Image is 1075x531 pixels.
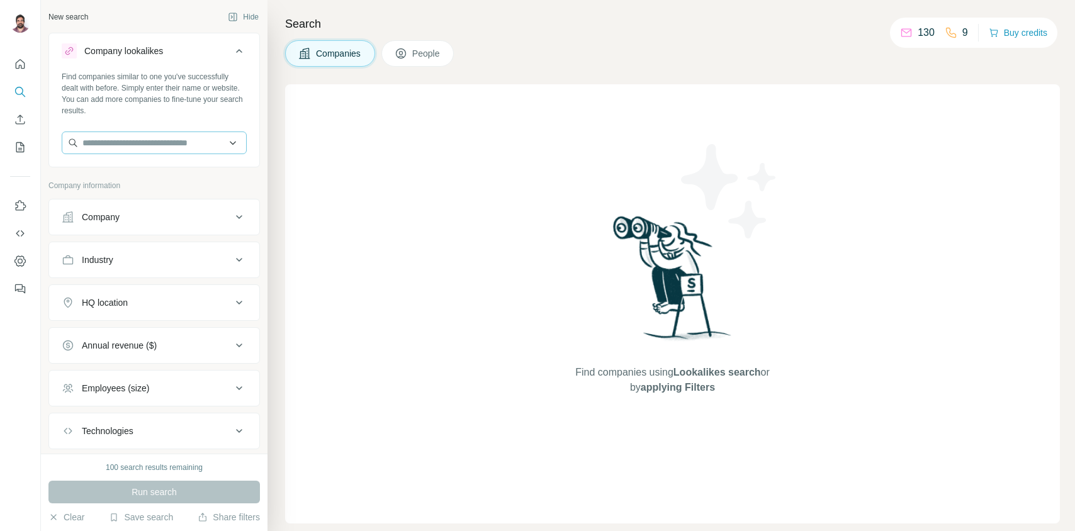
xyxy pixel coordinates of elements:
div: Technologies [82,425,133,437]
p: 9 [962,25,968,40]
div: Company [82,211,120,223]
button: Share filters [198,511,260,523]
div: New search [48,11,88,23]
button: Hide [219,8,267,26]
button: Industry [49,245,259,275]
p: Company information [48,180,260,191]
button: Technologies [49,416,259,446]
button: Company lookalikes [49,36,259,71]
span: applying Filters [641,382,715,393]
button: Dashboard [10,250,30,272]
div: Company lookalikes [84,45,163,57]
div: Annual revenue ($) [82,339,157,352]
button: Use Surfe on LinkedIn [10,194,30,217]
div: HQ location [82,296,128,309]
img: Surfe Illustration - Stars [673,135,786,248]
span: People [412,47,441,60]
button: Annual revenue ($) [49,330,259,361]
span: Find companies using or by [571,365,773,395]
div: Employees (size) [82,382,149,394]
button: Employees (size) [49,373,259,403]
div: Find companies similar to one you've successfully dealt with before. Simply enter their name or w... [62,71,247,116]
button: Quick start [10,53,30,75]
button: Save search [109,511,173,523]
span: Lookalikes search [673,367,761,377]
button: Search [10,81,30,103]
button: Buy credits [989,24,1047,42]
p: 130 [918,25,935,40]
button: Enrich CSV [10,108,30,131]
button: Feedback [10,277,30,300]
img: Avatar [10,13,30,33]
button: Clear [48,511,84,523]
div: 100 search results remaining [106,462,203,473]
h4: Search [285,15,1060,33]
div: Industry [82,254,113,266]
button: Company [49,202,259,232]
button: Use Surfe API [10,222,30,245]
button: HQ location [49,288,259,318]
img: Surfe Illustration - Woman searching with binoculars [607,213,738,353]
span: Companies [316,47,362,60]
button: My lists [10,136,30,159]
